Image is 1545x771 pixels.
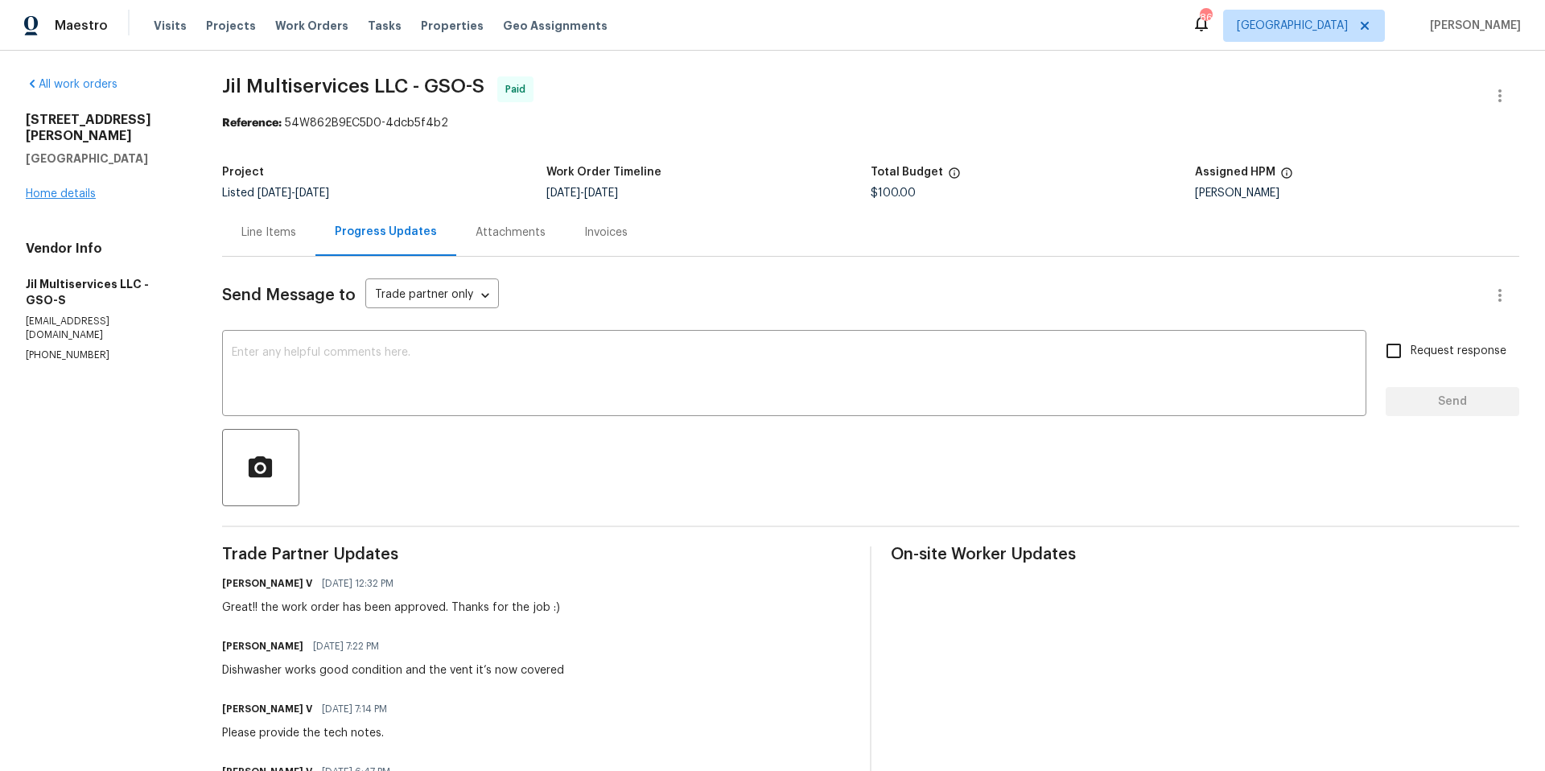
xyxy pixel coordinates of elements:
div: Line Items [241,225,296,241]
div: Trade partner only [365,282,499,309]
span: Visits [154,18,187,34]
span: [DATE] [584,188,618,199]
h5: Total Budget [871,167,943,178]
span: Maestro [55,18,108,34]
h5: [GEOGRAPHIC_DATA] [26,150,183,167]
span: - [257,188,329,199]
span: $100.00 [871,188,916,199]
p: [EMAIL_ADDRESS][DOMAIN_NAME] [26,315,183,342]
a: All work orders [26,79,117,90]
span: [DATE] 7:22 PM [313,638,379,654]
span: Work Orders [275,18,348,34]
span: On-site Worker Updates [891,546,1519,563]
span: The total cost of line items that have been proposed by Opendoor. This sum includes line items th... [948,167,961,188]
span: The hpm assigned to this work order. [1280,167,1293,188]
span: [DATE] 12:32 PM [322,575,393,592]
div: Progress Updates [335,224,437,240]
span: [DATE] [295,188,329,199]
div: Dishwasher works good condition and the vent it’s now covered [222,662,564,678]
p: [PHONE_NUMBER] [26,348,183,362]
span: [DATE] [546,188,580,199]
span: [PERSON_NAME] [1423,18,1521,34]
span: Request response [1411,343,1506,360]
div: Please provide the tech notes. [222,725,397,741]
h6: [PERSON_NAME] V [222,701,312,717]
div: 54W862B9EC5D0-4dcb5f4b2 [222,115,1519,131]
span: [DATE] 7:14 PM [322,701,387,717]
div: 86 [1200,10,1211,26]
a: Home details [26,188,96,200]
div: Great!! the work order has been approved. Thanks for the job :) [222,600,560,616]
h6: [PERSON_NAME] V [222,575,312,592]
div: Invoices [584,225,628,241]
span: Geo Assignments [503,18,608,34]
h4: Vendor Info [26,241,183,257]
h6: [PERSON_NAME] [222,638,303,654]
span: Properties [421,18,484,34]
b: Reference: [222,118,282,129]
h5: Jil Multiservices LLC - GSO-S [26,276,183,308]
span: Jil Multiservices LLC - GSO-S [222,76,484,96]
h2: [STREET_ADDRESS][PERSON_NAME] [26,112,183,144]
span: Projects [206,18,256,34]
span: - [546,188,618,199]
span: Trade Partner Updates [222,546,851,563]
span: Send Message to [222,287,356,303]
div: Attachments [476,225,546,241]
h5: Work Order Timeline [546,167,661,178]
span: [DATE] [257,188,291,199]
span: Listed [222,188,329,199]
h5: Project [222,167,264,178]
span: Tasks [368,20,402,31]
div: [PERSON_NAME] [1195,188,1519,199]
h5: Assigned HPM [1195,167,1275,178]
span: Paid [505,81,532,97]
span: [GEOGRAPHIC_DATA] [1237,18,1348,34]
